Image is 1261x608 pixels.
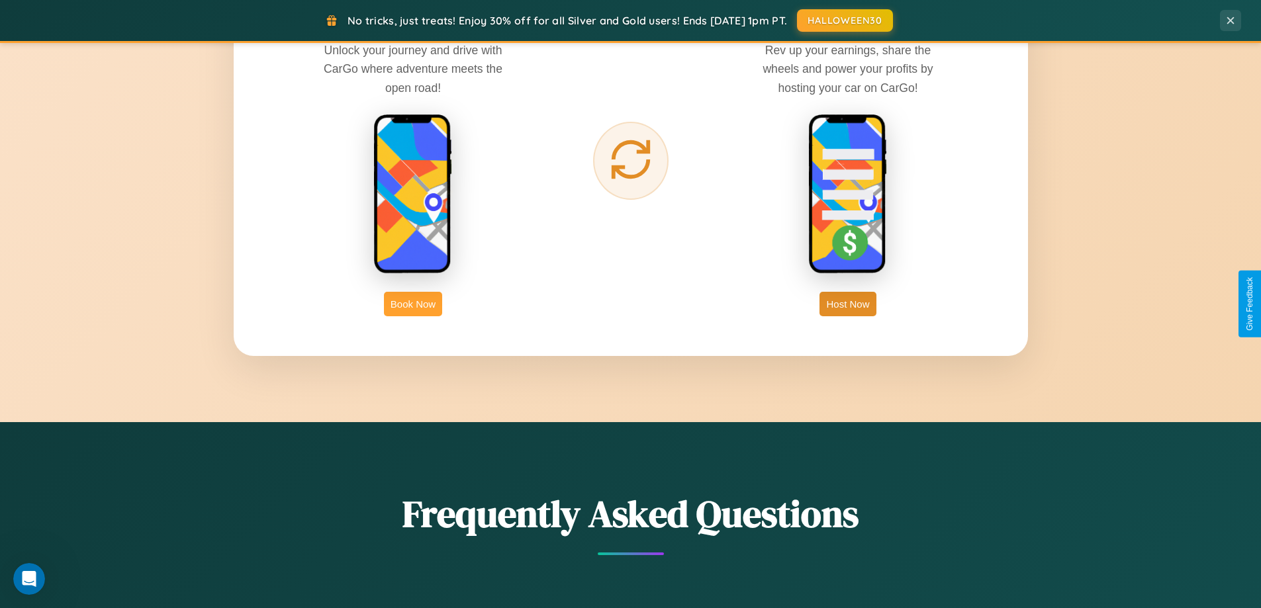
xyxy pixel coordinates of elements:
button: HALLOWEEN30 [797,9,893,32]
button: Host Now [819,292,876,316]
iframe: Intercom live chat [13,563,45,595]
img: host phone [808,114,888,275]
h2: Frequently Asked Questions [234,488,1028,539]
p: Unlock your journey and drive with CarGo where adventure meets the open road! [314,41,512,97]
img: rent phone [373,114,453,275]
button: Book Now [384,292,442,316]
p: Rev up your earnings, share the wheels and power your profits by hosting your car on CarGo! [749,41,947,97]
span: No tricks, just treats! Enjoy 30% off for all Silver and Gold users! Ends [DATE] 1pm PT. [348,14,787,27]
div: Give Feedback [1245,277,1254,331]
